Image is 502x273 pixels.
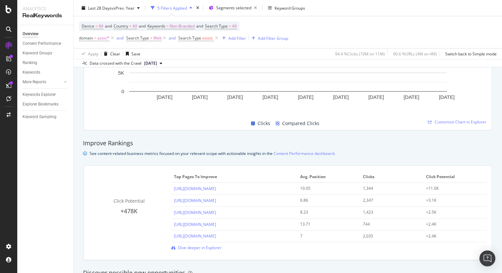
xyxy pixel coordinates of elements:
[435,119,486,125] span: Customize Chart in Explorer
[363,209,415,215] div: 1,423
[153,34,162,43] span: Web
[148,3,195,13] button: 5 Filters Applied
[23,79,62,86] a: More Reports
[121,207,137,215] span: +478K
[144,60,157,66] span: 2025 Sep. 16th
[258,35,288,41] div: Add Filter Group
[123,48,140,59] button: Save
[169,35,176,41] div: and
[205,23,228,29] span: Search Type
[23,50,69,57] a: Keyword Groups
[426,174,482,180] span: Click Potential
[428,119,486,125] a: Customize Chart in Explorer
[79,3,142,13] button: Last 28 DaysvsPrev. Year
[443,48,497,59] button: Switch back to Simple mode
[122,88,124,94] text: 0
[333,94,349,100] text: [DATE]
[114,23,128,29] span: Country
[94,35,96,41] span: =
[157,94,172,100] text: [DATE]
[300,209,352,215] div: 8.23
[114,198,145,204] span: Click Potential
[23,12,68,20] div: RealKeywords
[150,35,152,41] span: =
[88,5,112,11] span: Last 28 Days
[117,35,124,41] button: and
[439,94,455,100] text: [DATE]
[335,51,385,56] div: 94.4 % Clicks ( 10M on 11M )
[228,35,246,41] div: Add Filter
[174,174,293,180] span: Top pages to improve
[23,113,69,120] a: Keyword Sampling
[196,23,203,29] span: and
[363,174,419,180] span: Clicks
[131,51,140,56] div: Save
[174,233,216,239] a: [URL][DOMAIN_NAME]
[174,186,216,191] a: [URL][DOMAIN_NAME]
[219,34,246,42] button: Add Filter
[174,222,216,227] a: [URL][DOMAIN_NAME]
[23,31,69,37] a: Overview
[23,5,68,12] div: Analytics
[195,5,201,11] div: times
[170,22,195,31] span: Non-Branded
[101,48,120,59] button: Clear
[178,35,201,41] span: Search Type
[126,35,149,41] span: Search Type
[139,23,146,29] span: and
[227,94,243,100] text: [DATE]
[426,233,478,239] div: +2.4K
[129,23,131,29] span: =
[166,23,169,29] span: =
[88,51,98,56] div: Apply
[23,31,39,37] div: Overview
[426,209,478,215] div: +2.5K
[206,3,260,13] button: Segments selected
[300,197,352,203] div: 6.86
[300,221,352,227] div: 13.71
[393,51,437,56] div: 90.6 % URLs ( 4M on 4M )
[363,233,415,239] div: 2,035
[263,94,278,100] text: [DATE]
[232,22,237,31] span: All
[110,51,120,56] div: Clear
[141,59,165,67] button: [DATE]
[363,197,415,203] div: 2,347
[174,198,216,203] a: [URL][DOMAIN_NAME]
[258,119,270,127] span: Clicks
[404,94,419,100] text: [DATE]
[23,91,56,98] div: Keywords Explorer
[82,23,94,29] span: Device
[275,5,305,11] div: Keyword Groups
[83,139,493,148] div: Improve Rankings
[83,150,493,157] div: info banner
[174,210,216,215] a: [URL][DOMAIN_NAME]
[298,94,313,100] text: [DATE]
[90,150,335,157] div: See content-related business metrics focused on your relevant scope with actionable insights in the
[300,233,352,239] div: 7
[23,59,69,66] a: Ranking
[23,91,69,98] a: Keywords Explorer
[426,221,478,227] div: +2.4K
[132,22,137,31] span: All
[118,70,124,75] text: 5K
[426,185,478,191] div: +11.0K
[216,5,251,11] span: Segments selected
[479,250,495,266] div: Open Intercom Messenger
[99,22,103,31] span: All
[23,101,69,108] a: Explorer Bookmarks
[23,113,56,120] div: Keyword Sampling
[445,51,497,56] div: Switch back to Simple mode
[147,23,165,29] span: Keywords
[426,197,478,203] div: +3.1K
[363,185,415,191] div: 1,344
[112,5,134,11] span: vs Prev. Year
[79,48,98,59] button: Apply
[23,69,40,76] div: Keywords
[274,150,335,157] a: Content Performance dashboard.
[23,69,69,76] a: Keywords
[192,94,208,100] text: [DATE]
[23,101,58,108] div: Explorer Bookmarks
[178,245,221,250] span: Dive deeper in Explorer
